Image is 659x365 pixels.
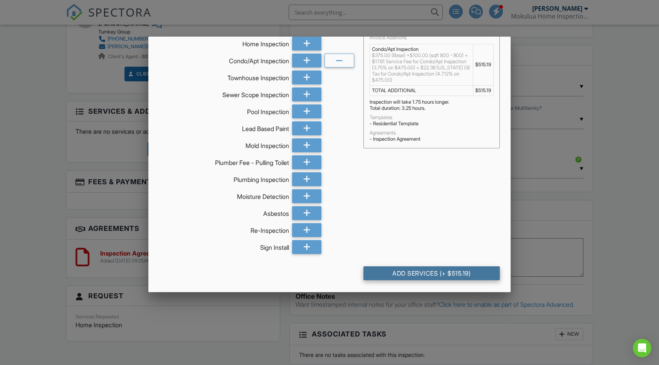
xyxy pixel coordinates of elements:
[473,85,494,96] td: $515.19
[370,121,494,127] div: - Residential Template
[159,189,289,201] div: Moisture Detection
[159,206,289,218] div: Asbestos
[363,266,500,280] div: Add Services (+ $515.19)
[370,130,494,136] div: Agreements
[159,71,289,82] div: Townhouse Inspection
[159,240,289,252] div: Sign Install
[159,104,289,116] div: Pool Inspection
[370,114,494,121] div: Templates
[370,35,494,41] div: Invoice Additions
[159,54,289,65] div: Condo/Apt Inspection
[372,52,471,83] div: $375.00 (Base) +$100.00 (sqft 800 - 900) + $17.81 Service Fee for Condo/Apt Inspection (3.75% on ...
[473,44,494,85] td: $515.19
[159,223,289,235] div: Re-Inspection
[159,172,289,184] div: Plumbing Inspection
[370,44,473,85] td: Condo/Apt Inspection
[370,136,494,142] div: - Inspection Agreement
[370,99,494,105] div: Inspection will take 1.75 hours longer.
[159,138,289,150] div: Mold Inspection
[633,339,651,357] div: Open Intercom Messenger
[159,155,289,167] div: Plumber Fee - Pulling Toilet
[159,121,289,133] div: Lead Based Paint
[159,37,289,48] div: Home Inspection
[370,105,494,111] div: Total duration: 3.25 hours.
[370,85,473,96] td: TOTAL ADDITIONAL
[159,87,289,99] div: Sewer Scope Inspection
